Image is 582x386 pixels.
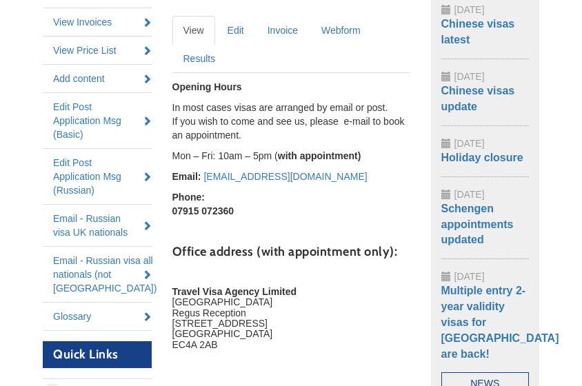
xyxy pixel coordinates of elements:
[257,16,309,45] a: Invoice
[43,205,152,246] a: Email - Russian visa UK nationals
[43,303,152,330] a: Glossary
[441,18,515,45] a: Chinese visas latest
[172,101,410,142] p: In most cases visas are arranged by email or post. If you wish to come and see us, please e-mail ...
[172,192,205,203] strong: Phone:
[172,286,297,297] strong: Travel Visa Agency Limited
[43,247,152,302] a: Email - Russian visa all nationals (not [GEOGRAPHIC_DATA])
[43,149,152,204] a: Edit Post Application Msg (Russian)
[454,138,485,149] span: [DATE]
[310,16,372,45] a: Webform
[454,71,485,82] span: [DATE]
[43,8,152,36] a: View Invoices
[43,65,152,92] a: Add content
[278,150,361,161] strong: with appointment)
[172,16,215,45] a: View
[43,93,152,148] a: Edit Post Application Msg (Basic)
[454,271,485,282] span: [DATE]
[43,37,152,64] a: View Price List
[203,171,367,182] a: [EMAIL_ADDRESS][DOMAIN_NAME]
[172,44,227,73] a: Results
[441,85,515,112] a: Chinese visas update
[172,244,398,259] strong: Office address (with appointment only):
[441,152,523,163] a: Holiday closure
[172,171,201,182] strong: Email:
[217,16,255,45] a: Edit
[172,81,242,92] strong: Opening Hours
[172,149,410,163] p: Mon – Fri: 10am – 5pm (
[172,287,410,350] h5: [GEOGRAPHIC_DATA] Regus Reception [STREET_ADDRESS] [GEOGRAPHIC_DATA] EC4A 2AB
[441,285,559,359] a: Multiple entry 2-year validity visas for [GEOGRAPHIC_DATA] are back!
[454,189,485,200] span: [DATE]
[441,203,514,246] a: Schengen appointments updated
[172,205,234,216] strong: 07915 072360
[454,4,485,15] span: [DATE]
